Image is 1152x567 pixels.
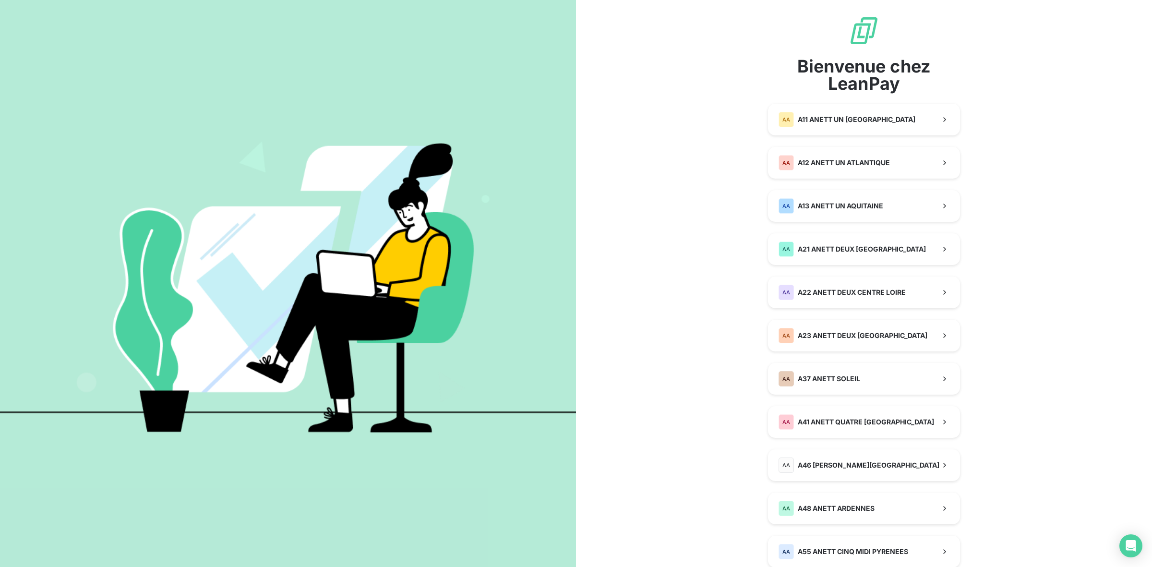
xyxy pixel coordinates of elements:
span: A13 ANETT UN AQUITAINE [798,201,883,211]
button: AAA48 ANETT ARDENNES [768,493,960,524]
span: A48 ANETT ARDENNES [798,504,875,513]
button: AAA23 ANETT DEUX [GEOGRAPHIC_DATA] [768,320,960,351]
button: AAA22 ANETT DEUX CENTRE LOIRE [768,277,960,308]
span: A21 ANETT DEUX [GEOGRAPHIC_DATA] [798,244,926,254]
span: A12 ANETT UN ATLANTIQUE [798,158,890,168]
button: AAA11 ANETT UN [GEOGRAPHIC_DATA] [768,104,960,135]
button: AAA46 [PERSON_NAME][GEOGRAPHIC_DATA] [768,449,960,481]
button: AAA12 ANETT UN ATLANTIQUE [768,147,960,179]
div: AA [779,544,794,559]
div: AA [779,241,794,257]
div: AA [779,328,794,343]
button: AAA41 ANETT QUATRE [GEOGRAPHIC_DATA] [768,406,960,438]
div: AA [779,458,794,473]
button: AAA13 ANETT UN AQUITAINE [768,190,960,222]
div: AA [779,155,794,170]
span: A46 [PERSON_NAME][GEOGRAPHIC_DATA] [798,460,939,470]
img: logo sigle [849,15,879,46]
span: Bienvenue chez LeanPay [768,58,960,92]
div: AA [779,198,794,214]
div: AA [779,501,794,516]
span: A11 ANETT UN [GEOGRAPHIC_DATA] [798,115,915,124]
div: AA [779,285,794,300]
button: AAA21 ANETT DEUX [GEOGRAPHIC_DATA] [768,233,960,265]
div: AA [779,112,794,127]
span: A23 ANETT DEUX [GEOGRAPHIC_DATA] [798,331,927,340]
div: Open Intercom Messenger [1119,534,1142,557]
span: A22 ANETT DEUX CENTRE LOIRE [798,288,906,297]
button: AAA37 ANETT SOLEIL [768,363,960,395]
span: A37 ANETT SOLEIL [798,374,860,384]
span: A41 ANETT QUATRE [GEOGRAPHIC_DATA] [798,417,934,427]
div: AA [779,371,794,386]
div: AA [779,414,794,430]
span: A55 ANETT CINQ MIDI PYRENEES [798,547,908,556]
